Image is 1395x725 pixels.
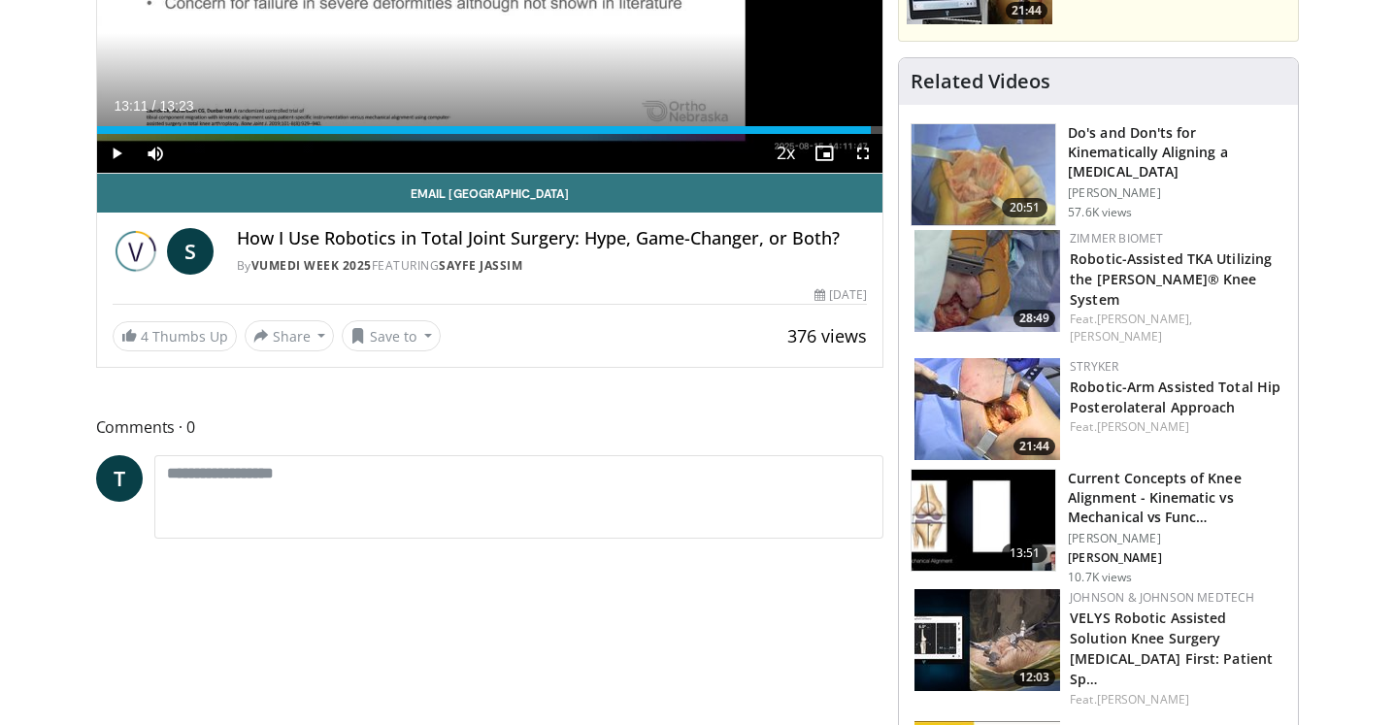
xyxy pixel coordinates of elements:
a: Robotic-Arm Assisted Total Hip Posterolateral Approach [1070,378,1280,416]
div: Feat. [1070,311,1282,346]
div: Progress Bar [97,126,883,134]
button: Fullscreen [844,134,882,173]
div: [DATE] [814,286,867,304]
img: abe8434e-c392-4864-8b80-6cc2396b85ec.150x105_q85_crop-smart_upscale.jpg [914,589,1060,691]
span: 28:49 [1013,310,1055,327]
a: S [167,228,214,275]
p: [PERSON_NAME] [1068,531,1286,546]
a: 12:03 [914,589,1060,691]
div: Feat. [1070,691,1282,709]
img: Vumedi Week 2025 [113,228,159,275]
a: [PERSON_NAME] [1097,418,1189,435]
img: 8628d054-67c0-4db7-8e0b-9013710d5e10.150x105_q85_crop-smart_upscale.jpg [914,230,1060,332]
a: 13:51 Current Concepts of Knee Alignment - Kinematic vs Mechanical vs Func… [PERSON_NAME] [PERSON... [911,469,1286,585]
span: 20:51 [1002,198,1048,217]
a: 4 Thumbs Up [113,321,237,351]
a: Zimmer Biomet [1070,230,1163,247]
span: 21:44 [1013,438,1055,455]
button: Save to [342,320,441,351]
a: Email [GEOGRAPHIC_DATA] [97,174,883,213]
a: Robotic-Assisted TKA Utilizing the [PERSON_NAME]® Knee System [1070,249,1272,309]
a: [PERSON_NAME], [1097,311,1192,327]
a: Stryker [1070,358,1118,375]
a: 21:44 [914,358,1060,460]
img: howell_knee_1.png.150x105_q85_crop-smart_upscale.jpg [912,124,1055,225]
button: Play [97,134,136,173]
p: [PERSON_NAME] [1068,550,1286,566]
img: 3d35c8c9-d38c-4b51-bca9-0f8f52bcb268.150x105_q85_crop-smart_upscale.jpg [914,358,1060,460]
a: Sayfe Jassim [439,257,522,274]
a: [PERSON_NAME] [1070,328,1162,345]
a: VELYS Robotic Assisted Solution Knee Surgery [MEDICAL_DATA] First: Patient Sp… [1070,609,1273,688]
button: Share [245,320,335,351]
span: 4 [141,327,149,346]
a: Vumedi Week 2025 [251,257,372,274]
button: Playback Rate [766,134,805,173]
a: 28:49 [914,230,1060,332]
h4: How I Use Robotics in Total Joint Surgery: Hype, Game-Changer, or Both? [237,228,868,249]
p: 10.7K views [1068,570,1132,585]
span: 13:11 [115,98,149,114]
h3: Do's and Don'ts for Kinematically Aligning a [MEDICAL_DATA] [1068,123,1286,181]
a: Johnson & Johnson MedTech [1070,589,1254,606]
span: / [152,98,156,114]
a: 20:51 Do's and Don'ts for Kinematically Aligning a [MEDICAL_DATA] [PERSON_NAME] 57.6K views [911,123,1286,226]
button: Mute [136,134,175,173]
h4: Related Videos [911,70,1050,93]
span: 376 views [787,324,867,347]
div: Feat. [1070,418,1282,436]
button: Enable picture-in-picture mode [805,134,844,173]
span: 12:03 [1013,669,1055,686]
a: [PERSON_NAME] [1097,691,1189,708]
span: 21:44 [1006,2,1047,19]
span: 13:23 [159,98,193,114]
p: 57.6K views [1068,205,1132,220]
a: T [96,455,143,502]
p: [PERSON_NAME] [1068,185,1286,201]
h3: Current Concepts of Knee Alignment - Kinematic vs Mechanical vs Func… [1068,469,1286,527]
span: Comments 0 [96,414,884,440]
img: ab6dcc5e-23fe-4b2c-862c-91d6e6d499b4.150x105_q85_crop-smart_upscale.jpg [912,470,1055,571]
span: 13:51 [1002,544,1048,563]
div: By FEATURING [237,257,868,275]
